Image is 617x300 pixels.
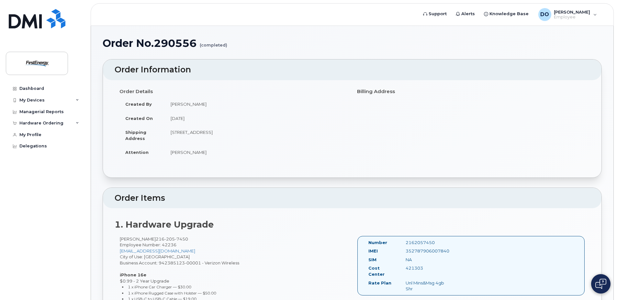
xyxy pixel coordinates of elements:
[368,265,396,277] label: Cost Center
[165,145,347,159] td: [PERSON_NAME]
[165,111,347,125] td: [DATE]
[156,236,188,241] span: 216
[164,236,175,241] span: 205
[115,65,590,74] h2: Order Information
[357,89,585,94] h4: Billing Address
[115,219,214,230] strong: 1. Hardware Upgrade
[401,240,453,246] div: 2162057450
[401,257,453,263] div: NA
[128,291,216,295] small: 1 x iPhone Rugged Case with Holster — $50.00
[401,280,453,292] div: Unl Mins&Msg 4gb Shr
[165,125,347,145] td: [STREET_ADDRESS]
[120,248,195,253] a: [EMAIL_ADDRESS][DOMAIN_NAME]
[103,37,602,49] h1: Order No.290556
[128,284,191,289] small: 1 x iPhone Car Charger — $30.00
[368,280,391,286] label: Rate Plan
[125,130,146,141] strong: Shipping Address
[368,257,376,263] label: SIM
[120,272,146,277] strong: iPhone 16e
[125,150,149,155] strong: Attention
[368,248,378,254] label: IMEI
[368,240,387,246] label: Number
[120,242,176,247] span: Employee Number: 42236
[595,279,606,289] img: Open chat
[115,194,590,203] h2: Order Items
[401,248,453,254] div: 352787906007840
[119,89,347,94] h4: Order Details
[125,116,153,121] strong: Created On
[200,37,227,48] small: (completed)
[165,97,347,111] td: [PERSON_NAME]
[125,102,152,107] strong: Created By
[401,265,453,271] div: 421303
[175,236,188,241] span: 7450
